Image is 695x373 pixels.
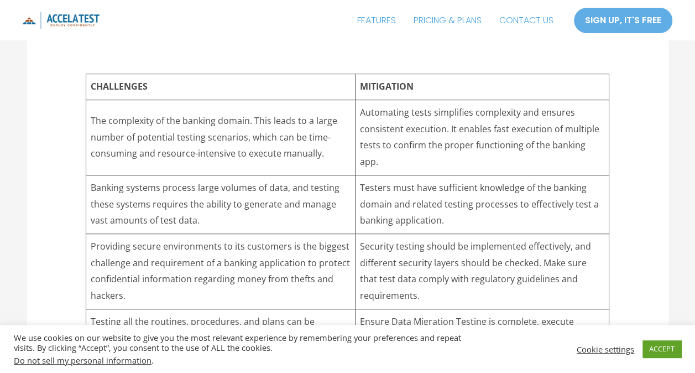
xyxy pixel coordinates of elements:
[356,234,609,309] td: Security testing should be implemented effectively, and different security layers should be check...
[86,309,356,367] td: Testing all the routines, procedures, and plans can be challenging when migrating a banking syste...
[348,7,405,34] a: FEATURES
[86,175,356,234] td: Banking systems process large volumes of data, and testing these systems requires the ability to ...
[642,340,681,358] a: ACCEPT
[86,100,356,175] td: The complexity of the banking domain. This leads to a large number of potential testing scenarios...
[360,80,414,92] strong: MITIGATION
[356,309,609,367] td: Ensure Data Migration Testing is complete, execute Regression Tests on old and new systems, and v...
[22,12,100,29] img: icon
[14,333,481,365] div: We use cookies on our website to give you the most relevant experience by remembering your prefer...
[577,344,634,354] a: Cookie settings
[490,7,562,34] a: CONTACT US
[573,7,673,34] a: SIGN UP, IT'S FREE
[356,100,609,175] td: Automating tests simplifies complexity and ensures consistent execution. It enables fast executio...
[14,355,151,366] a: Do not sell my personal information
[91,80,148,92] strong: CHALLENGES
[14,355,481,365] div: .
[86,234,356,309] td: Providing secure environments to its customers is the biggest challenge and requirement of a bank...
[405,7,490,34] a: PRICING & PLANS
[348,7,562,34] nav: Site Navigation
[356,175,609,234] td: Testers must have sufficient knowledge of the banking domain and related testing processes to eff...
